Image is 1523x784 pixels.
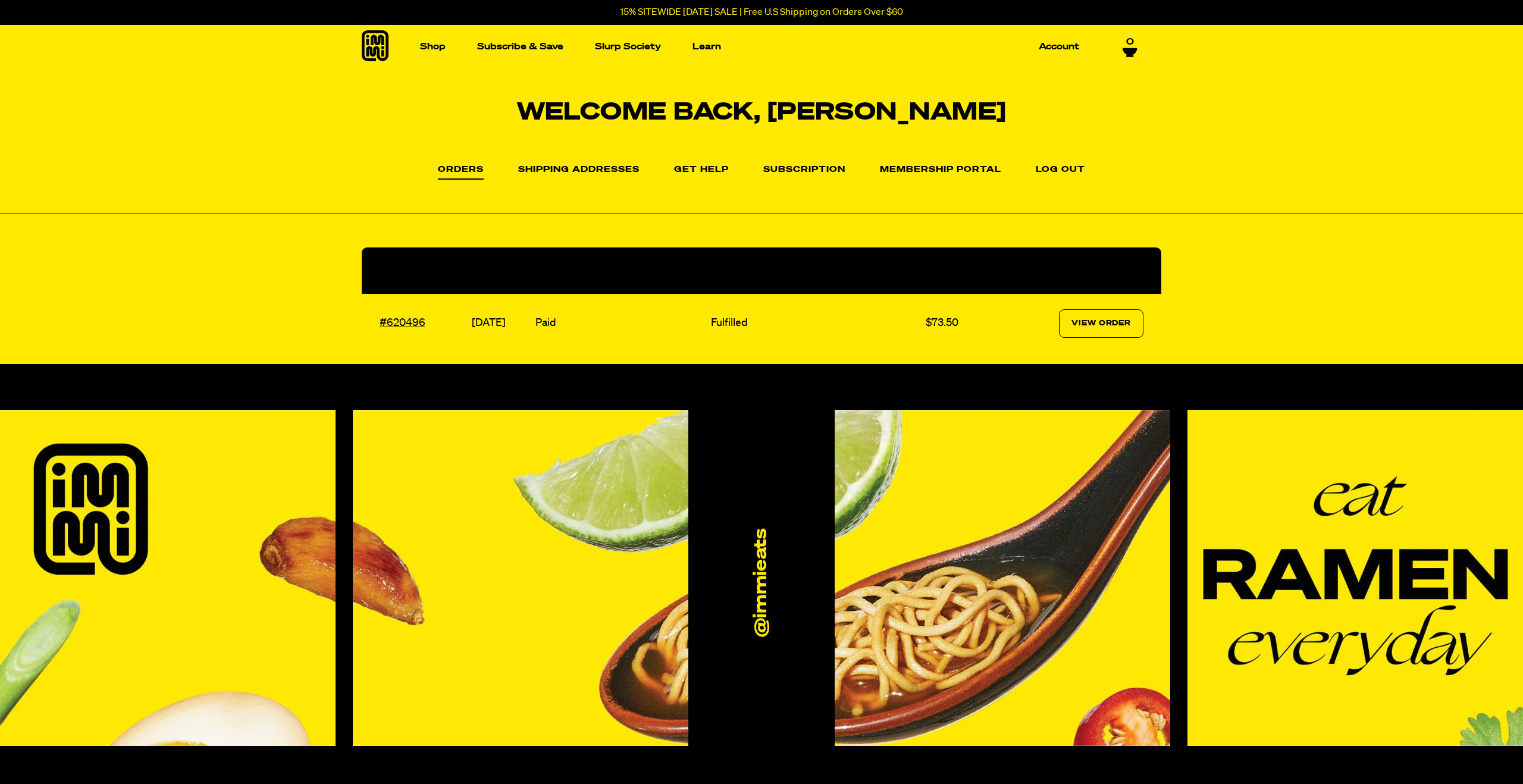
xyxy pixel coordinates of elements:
a: Shipping Addresses [518,165,640,175]
th: Fulfillment Status [708,247,923,294]
th: Payment Status [532,247,708,294]
th: Order [362,247,469,294]
img: Instagram [835,410,1170,746]
a: Learn [688,37,726,56]
td: [DATE] [469,294,533,353]
a: 0 [1123,36,1137,57]
img: Instagram [1187,410,1523,746]
nav: Main navigation [415,25,1084,68]
td: Paid [532,294,708,353]
td: Fulfilled [708,294,923,353]
a: Subscribe & Save [472,37,568,56]
a: Log out [1036,165,1085,175]
img: Instagram [353,410,688,746]
a: Slurp Society [590,37,666,56]
a: Account [1034,37,1084,56]
a: View Order [1059,309,1143,338]
a: Get Help [674,165,729,175]
span: 0 [1126,36,1134,47]
a: #620496 [380,318,425,328]
p: 15% SITEWIDE [DATE] SALE | Free U.S Shipping on Orders Over $60 [620,7,903,18]
a: Subscription [763,165,845,175]
th: Date [469,247,533,294]
a: @immieats [751,525,772,636]
a: Membership Portal [880,165,1001,175]
a: Orders [438,165,484,180]
a: Shop [415,37,450,56]
th: Total [923,247,992,294]
td: $73.50 [923,294,992,353]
